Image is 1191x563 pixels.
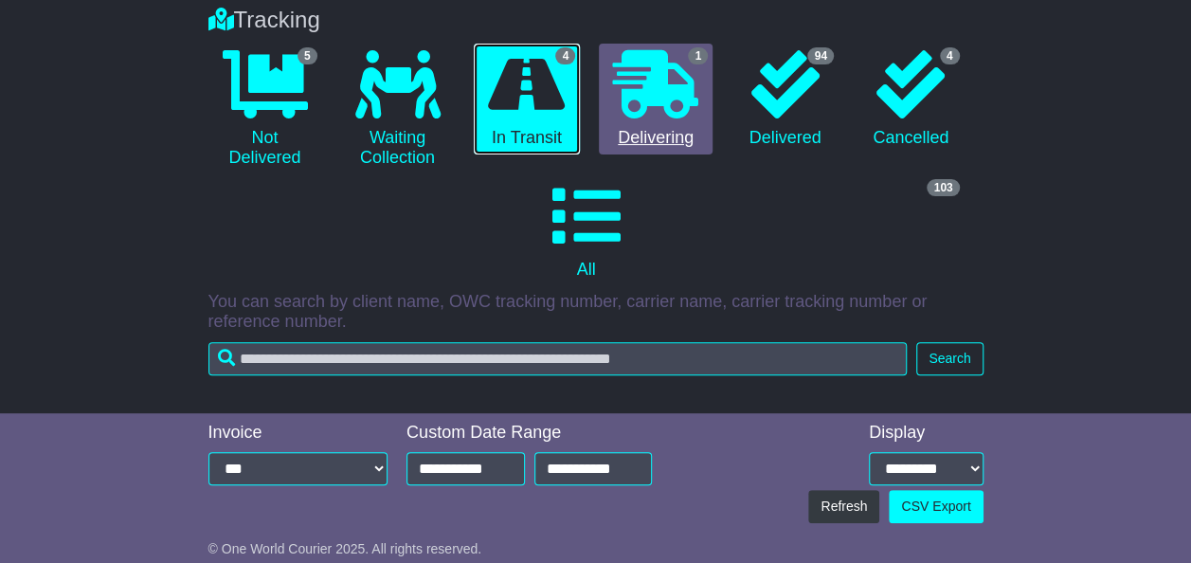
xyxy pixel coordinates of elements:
[298,47,317,64] span: 5
[940,47,960,64] span: 4
[208,423,388,444] div: Invoice
[889,490,983,523] a: CSV Export
[208,44,322,175] a: 5 Not Delivered
[731,44,839,155] a: 94 Delivered
[808,490,879,523] button: Refresh
[208,541,482,556] span: © One World Courier 2025. All rights reserved.
[916,342,983,375] button: Search
[341,44,455,175] a: Waiting Collection
[688,47,708,64] span: 1
[869,423,983,444] div: Display
[208,175,965,287] a: 103 All
[807,47,833,64] span: 94
[208,292,983,333] p: You can search by client name, OWC tracking number, carrier name, carrier tracking number or refe...
[857,44,965,155] a: 4 Cancelled
[555,47,575,64] span: 4
[406,423,652,444] div: Custom Date Range
[474,44,581,155] a: 4 In Transit
[599,44,713,155] a: 1 Delivering
[927,179,959,196] span: 103
[199,7,993,34] div: Tracking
